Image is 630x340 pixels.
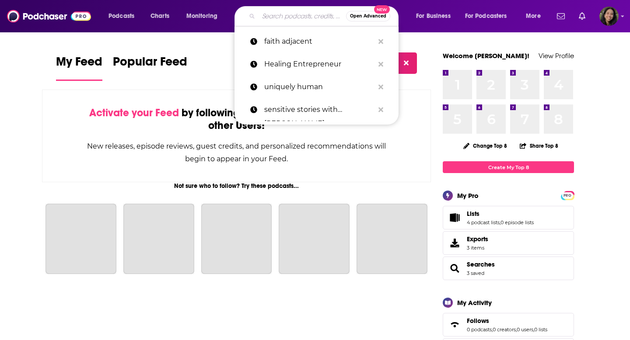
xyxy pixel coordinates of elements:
[459,9,520,23] button: open menu
[186,10,217,22] span: Monitoring
[234,98,399,121] a: sensitive stories with [PERSON_NAME]
[562,192,573,198] a: PRO
[443,52,529,60] a: Welcome [PERSON_NAME]!
[264,53,374,76] p: Healing Entrepreneur
[86,107,387,132] div: by following Podcasts, Creators, Lists, and other Users!
[562,192,573,199] span: PRO
[45,204,116,274] a: The Joe Rogan Experience
[599,7,619,26] span: Logged in as BroadleafBooks2
[234,76,399,98] a: uniquely human
[519,137,559,154] button: Share Top 8
[346,11,390,21] button: Open AdvancedNew
[410,9,462,23] button: open menu
[457,191,479,200] div: My Pro
[150,10,169,22] span: Charts
[279,204,350,274] a: The Daily
[516,326,517,333] span: ,
[102,9,146,23] button: open menu
[526,10,541,22] span: More
[492,326,493,333] span: ,
[533,326,534,333] span: ,
[357,204,427,274] a: My Favorite Murder with Karen Kilgariff and Georgia Hardstark
[599,7,619,26] button: Show profile menu
[539,52,574,60] a: View Profile
[446,319,463,331] a: Follows
[234,53,399,76] a: Healing Entrepreneur
[89,106,179,119] span: Activate your Feed
[443,206,574,229] span: Lists
[467,326,492,333] a: 0 podcasts
[42,182,431,190] div: Not sure who to follow? Try these podcasts...
[457,298,492,307] div: My Activity
[56,54,102,74] span: My Feed
[145,9,175,23] a: Charts
[517,326,533,333] a: 0 users
[180,9,229,23] button: open menu
[467,245,488,251] span: 3 items
[243,6,407,26] div: Search podcasts, credits, & more...
[553,9,568,24] a: Show notifications dropdown
[56,54,102,81] a: My Feed
[599,7,619,26] img: User Profile
[7,8,91,24] img: Podchaser - Follow, Share and Rate Podcasts
[113,54,187,81] a: Popular Feed
[443,231,574,255] a: Exports
[467,235,488,243] span: Exports
[467,317,489,325] span: Follows
[467,219,500,226] a: 4 podcast lists
[86,140,387,165] div: New releases, episode reviews, guest credits, and personalized recommendations will begin to appe...
[467,260,495,268] a: Searches
[201,204,272,274] a: Planet Money
[259,9,346,23] input: Search podcasts, credits, & more...
[467,317,547,325] a: Follows
[493,326,516,333] a: 0 creators
[108,10,134,22] span: Podcasts
[443,161,574,173] a: Create My Top 8
[500,219,500,226] span: ,
[264,30,374,53] p: faith adjacent
[467,210,479,218] span: Lists
[113,54,187,74] span: Popular Feed
[374,5,390,14] span: New
[458,140,512,151] button: Change Top 8
[234,30,399,53] a: faith adjacent
[500,219,534,226] a: 0 episode lists
[446,212,463,224] a: Lists
[443,313,574,337] span: Follows
[446,262,463,274] a: Searches
[575,9,589,24] a: Show notifications dropdown
[534,326,547,333] a: 0 lists
[446,237,463,249] span: Exports
[264,76,374,98] p: uniquely human
[123,204,194,274] a: This American Life
[264,98,374,121] p: sensitive stories with april snow
[350,14,386,18] span: Open Advanced
[416,10,451,22] span: For Business
[467,270,484,276] a: 3 saved
[520,9,552,23] button: open menu
[465,10,507,22] span: For Podcasters
[443,257,574,280] span: Searches
[467,210,534,218] a: Lists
